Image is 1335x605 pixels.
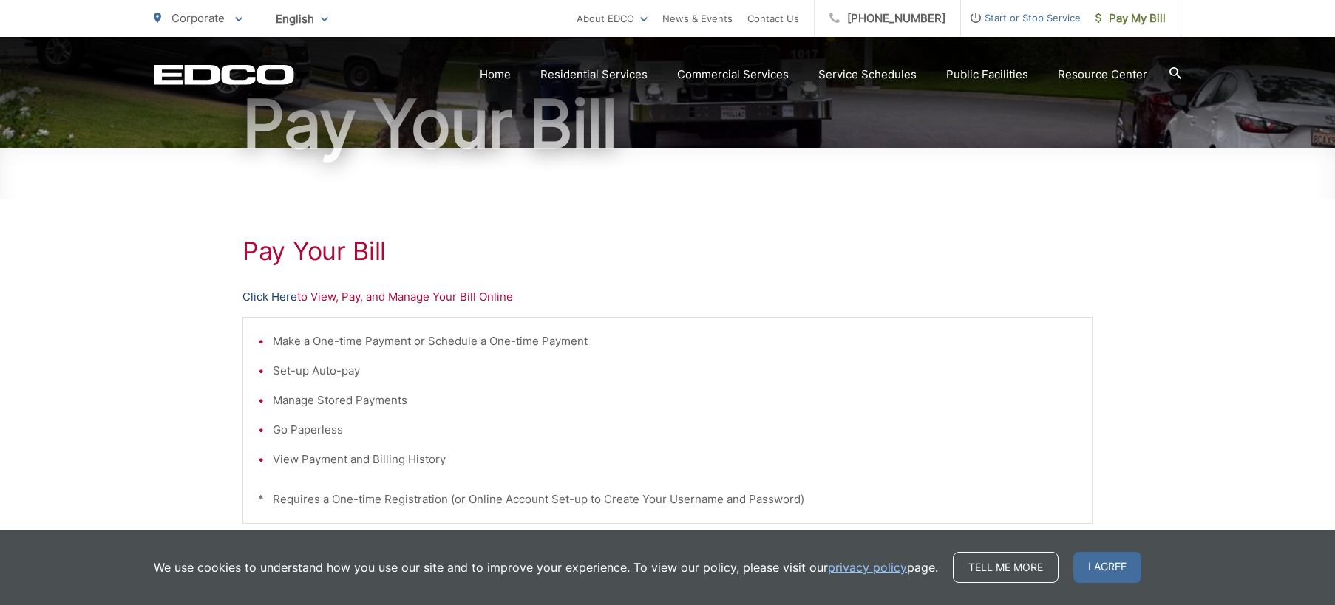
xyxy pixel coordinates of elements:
li: Go Paperless [273,421,1077,439]
a: Contact Us [747,10,799,27]
li: View Payment and Billing History [273,451,1077,468]
a: Public Facilities [946,66,1028,83]
h1: Pay Your Bill [154,87,1181,161]
li: Set-up Auto-pay [273,362,1077,380]
p: * Requires a One-time Registration (or Online Account Set-up to Create Your Username and Password) [258,491,1077,508]
a: News & Events [662,10,733,27]
a: EDCD logo. Return to the homepage. [154,64,294,85]
span: Pay My Bill [1095,10,1166,27]
span: Corporate [171,11,225,25]
span: English [265,6,339,32]
a: About EDCO [577,10,648,27]
h1: Pay Your Bill [242,236,1093,266]
li: Make a One-time Payment or Schedule a One-time Payment [273,332,1077,350]
li: Manage Stored Payments [273,392,1077,409]
a: Residential Services [540,66,648,83]
a: Home [480,66,511,83]
a: Click Here [242,288,297,306]
a: Tell me more [953,552,1059,583]
a: privacy policy [828,558,907,576]
a: Commercial Services [677,66,789,83]
p: We use cookies to understand how you use our site and to improve your experience. To view our pol... [154,558,938,576]
a: Resource Center [1058,66,1147,83]
span: I agree [1073,552,1141,583]
p: to View, Pay, and Manage Your Bill Online [242,288,1093,306]
a: Service Schedules [818,66,917,83]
